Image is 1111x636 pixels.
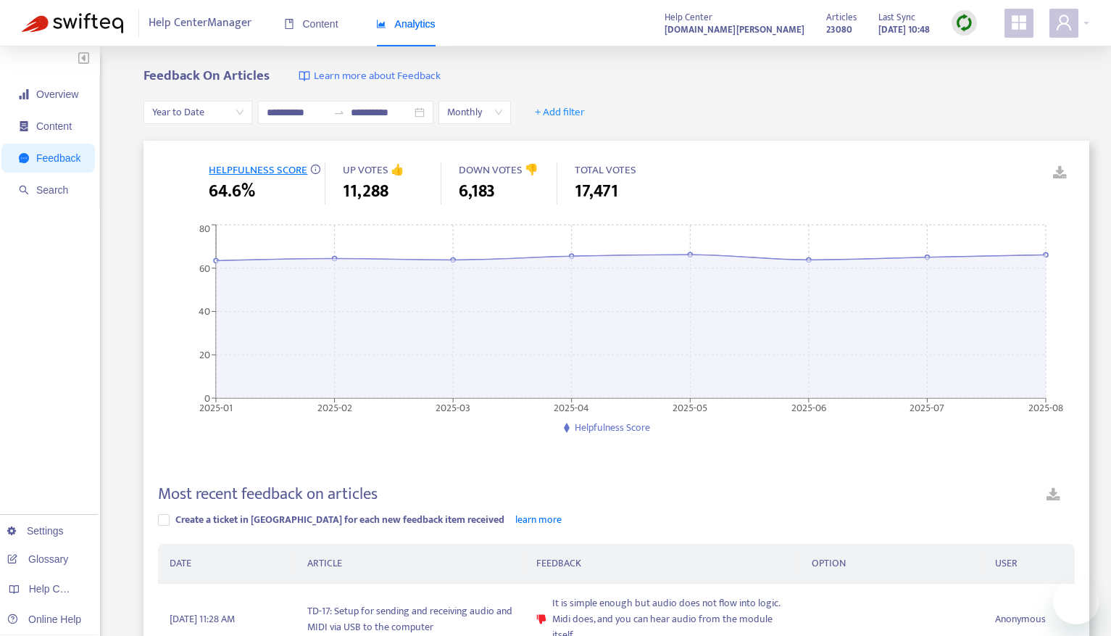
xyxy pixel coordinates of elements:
[36,88,78,100] span: Overview
[317,399,352,416] tspan: 2025-02
[22,13,123,33] img: Swifteq
[199,260,210,276] tspan: 60
[554,399,590,416] tspan: 2025-04
[343,178,388,205] span: 11,288
[376,19,386,29] span: area-chart
[343,161,404,179] span: UP VOTES 👍
[284,18,338,30] span: Content
[19,121,29,131] span: container
[199,303,210,320] tspan: 40
[515,511,562,528] a: learn more
[524,101,596,124] button: + Add filter
[36,152,80,164] span: Feedback
[376,18,436,30] span: Analytics
[791,399,826,416] tspan: 2025-06
[878,22,930,38] strong: [DATE] 10:48
[158,484,378,504] h4: Most recent feedback on articles
[826,9,857,25] span: Articles
[170,611,235,627] span: [DATE] 11:28 AM
[995,611,1046,627] span: Anonymous
[459,178,495,205] span: 6,183
[665,22,804,38] strong: [DOMAIN_NAME][PERSON_NAME]
[204,389,210,406] tspan: 0
[7,614,81,625] a: Online Help
[955,14,973,32] img: sync.dc5367851b00ba804db3.png
[1010,14,1028,31] span: appstore
[284,19,294,29] span: book
[436,399,471,416] tspan: 2025-03
[209,178,255,205] span: 64.6%
[209,161,307,179] span: HELPFULNESS SCORE
[199,220,210,237] tspan: 80
[1028,399,1063,416] tspan: 2025-08
[152,102,244,123] span: Year to Date
[665,21,804,38] a: [DOMAIN_NAME][PERSON_NAME]
[536,614,546,624] span: dislike
[143,65,270,87] b: Feedback On Articles
[878,9,915,25] span: Last Sync
[1053,578,1099,624] iframe: メッセージングウィンドウを開くボタン
[36,184,68,196] span: Search
[299,68,441,85] a: Learn more about Feedback
[800,544,983,584] th: OPTION
[36,120,72,132] span: Content
[29,583,88,595] span: Help Centers
[673,399,708,416] tspan: 2025-05
[7,525,64,537] a: Settings
[199,399,233,416] tspan: 2025-01
[314,68,441,85] span: Learn more about Feedback
[19,153,29,163] span: message
[199,347,210,363] tspan: 20
[333,107,345,118] span: to
[665,9,712,25] span: Help Center
[826,22,852,38] strong: 23080
[1055,14,1073,31] span: user
[910,399,945,416] tspan: 2025-07
[575,161,636,179] span: TOTAL VOTES
[158,544,296,584] th: DATE
[447,102,502,123] span: Monthly
[575,178,618,205] span: 17,471
[19,185,29,195] span: search
[19,89,29,99] span: signal
[175,511,504,528] span: Create a ticket in [GEOGRAPHIC_DATA] for each new feedback item received
[299,70,310,82] img: image-link
[296,544,525,584] th: ARTICLE
[333,107,345,118] span: swap-right
[149,9,251,37] span: Help Center Manager
[459,161,538,179] span: DOWN VOTES 👎
[575,419,650,436] span: Helpfulness Score
[983,544,1075,584] th: USER
[7,553,68,565] a: Glossary
[525,544,799,584] th: FEEDBACK
[535,104,585,121] span: + Add filter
